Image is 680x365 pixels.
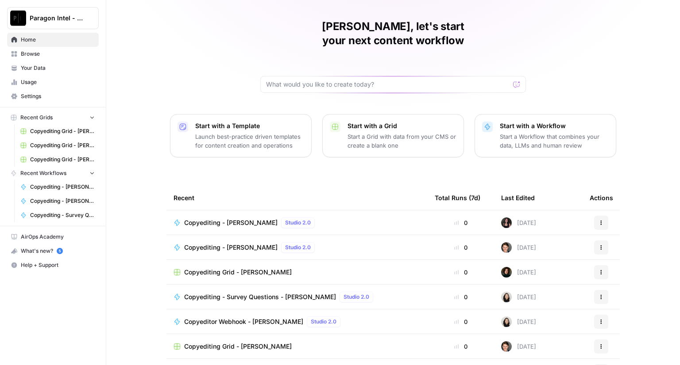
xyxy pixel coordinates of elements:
span: Recent Workflows [20,169,66,177]
div: [DATE] [501,292,536,302]
img: qw00ik6ez51o8uf7vgx83yxyzow9 [501,341,512,352]
a: Copyediting - [PERSON_NAME] [16,194,99,208]
span: Copyeditor Webhook - [PERSON_NAME] [184,317,303,326]
span: Copyediting Grid - [PERSON_NAME] [30,156,95,163]
a: Copyediting - Survey Questions - [PERSON_NAME]Studio 2.0 [174,292,421,302]
span: Usage [21,78,95,86]
div: Recent [174,186,421,210]
span: Copyediting Grid - [PERSON_NAME] [30,127,95,135]
div: 0 [435,317,487,326]
span: Copyediting - [PERSON_NAME] [30,183,95,191]
p: Start a Grid with data from your CMS or create a blank one [348,132,456,150]
span: Paragon Intel - Copyediting [30,14,83,23]
button: Recent Grids [7,111,99,124]
button: Start with a GridStart a Grid with data from your CMS or create a blank one [322,114,464,157]
img: Paragon Intel - Copyediting Logo [10,10,26,26]
div: [DATE] [501,217,536,228]
span: Studio 2.0 [344,293,369,301]
span: Copyediting - [PERSON_NAME] [184,243,278,252]
div: [DATE] [501,316,536,327]
button: Start with a WorkflowStart a Workflow that combines your data, LLMs and human review [475,114,616,157]
p: Start with a Workflow [500,122,609,130]
div: [DATE] [501,267,536,278]
span: Copyediting Grid - [PERSON_NAME] [30,141,95,149]
button: Recent Workflows [7,167,99,180]
a: Your Data [7,61,99,75]
a: AirOps Academy [7,230,99,244]
span: Studio 2.0 [285,243,311,251]
span: Your Data [21,64,95,72]
span: Copyediting - [PERSON_NAME] [30,197,95,205]
img: t5ef5oef8zpw1w4g2xghobes91mw [501,292,512,302]
span: Browse [21,50,95,58]
div: Last Edited [501,186,535,210]
p: Launch best-practice driven templates for content creation and operations [195,132,304,150]
img: t5ef5oef8zpw1w4g2xghobes91mw [501,316,512,327]
span: AirOps Academy [21,233,95,241]
div: [DATE] [501,341,536,352]
a: Copyediting - Survey Questions - [PERSON_NAME] [16,208,99,222]
a: Copyediting Grid - [PERSON_NAME] [16,152,99,167]
a: Usage [7,75,99,89]
a: Home [7,33,99,47]
button: What's new? 5 [7,244,99,258]
span: Recent Grids [20,114,53,122]
p: Start with a Template [195,122,304,130]
a: Copyediting - [PERSON_NAME] [16,180,99,194]
a: Copyediting Grid - [PERSON_NAME] [174,342,421,351]
span: Copyediting Grid - [PERSON_NAME] [184,342,292,351]
div: What's new? [8,244,98,258]
div: Actions [590,186,613,210]
a: Copyediting Grid - [PERSON_NAME] [16,138,99,152]
a: Copyediting Grid - [PERSON_NAME] [174,268,421,277]
button: Help + Support [7,258,99,272]
button: Start with a TemplateLaunch best-practice driven templates for content creation and operations [170,114,312,157]
span: Copyediting Grid - [PERSON_NAME] [184,268,292,277]
div: [DATE] [501,242,536,253]
a: Browse [7,47,99,61]
span: Home [21,36,95,44]
span: Copyediting - [PERSON_NAME] [184,218,278,227]
a: Copyediting - [PERSON_NAME]Studio 2.0 [174,242,421,253]
input: What would you like to create today? [266,80,510,89]
span: Studio 2.0 [285,219,311,227]
div: 0 [435,218,487,227]
a: Copyediting - [PERSON_NAME]Studio 2.0 [174,217,421,228]
span: Help + Support [21,261,95,269]
button: Workspace: Paragon Intel - Copyediting [7,7,99,29]
span: Copyediting - Survey Questions - [PERSON_NAME] [184,293,336,301]
img: qw00ik6ez51o8uf7vgx83yxyzow9 [501,242,512,253]
a: Copyeditor Webhook - [PERSON_NAME]Studio 2.0 [174,316,421,327]
span: Copyediting - Survey Questions - [PERSON_NAME] [30,211,95,219]
div: 0 [435,243,487,252]
div: 0 [435,293,487,301]
h1: [PERSON_NAME], let's start your next content workflow [260,19,526,48]
span: Studio 2.0 [311,318,336,326]
p: Start a Workflow that combines your data, LLMs and human review [500,132,609,150]
text: 5 [58,249,61,253]
span: Settings [21,92,95,100]
div: 0 [435,342,487,351]
a: Settings [7,89,99,103]
img: 5nlru5lqams5xbrbfyykk2kep4hl [501,217,512,228]
div: Total Runs (7d) [435,186,480,210]
p: Start with a Grid [348,122,456,130]
a: 5 [57,248,63,254]
img: trpfjrwlykpjh1hxat11z5guyxrg [501,267,512,278]
a: Copyediting Grid - [PERSON_NAME] [16,124,99,138]
div: 0 [435,268,487,277]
